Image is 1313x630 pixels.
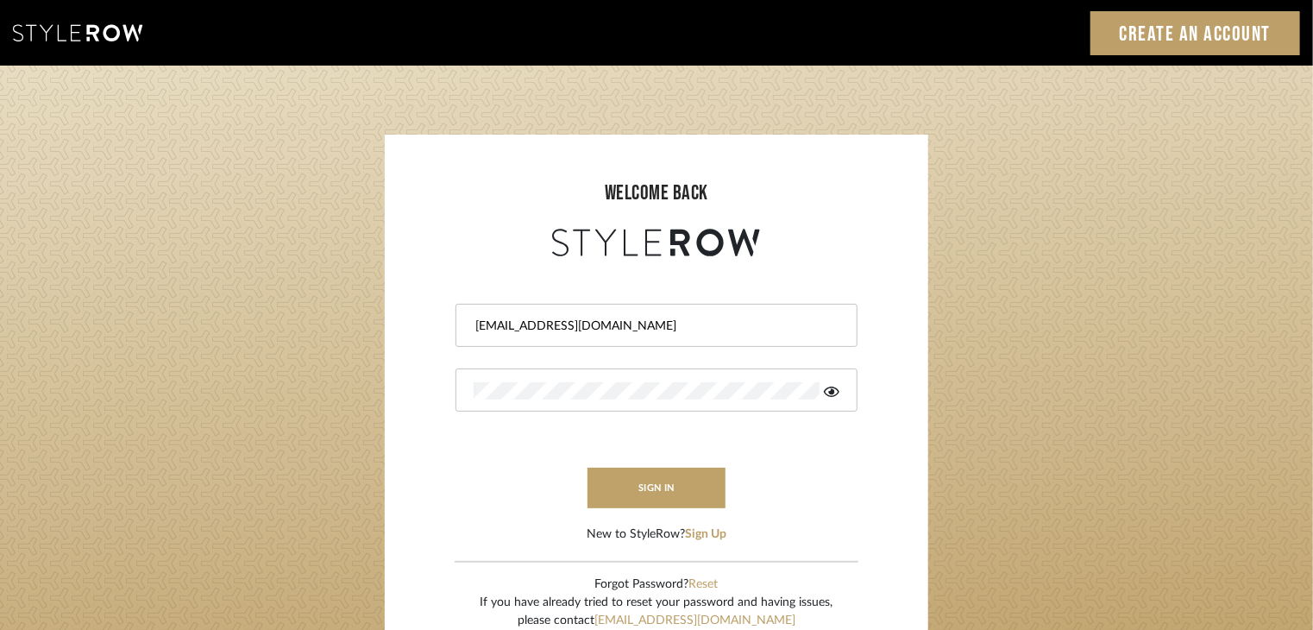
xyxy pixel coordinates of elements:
[587,468,726,508] button: sign in
[481,576,833,594] div: Forgot Password?
[587,526,726,544] div: New to StyleRow?
[1090,11,1301,55] a: Create an Account
[685,526,726,544] button: Sign Up
[689,576,719,594] button: Reset
[474,318,835,335] input: Email Address
[402,178,911,209] div: welcome back
[481,594,833,630] div: If you have already tried to reset your password and having issues, please contact
[594,614,795,627] a: [EMAIL_ADDRESS][DOMAIN_NAME]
